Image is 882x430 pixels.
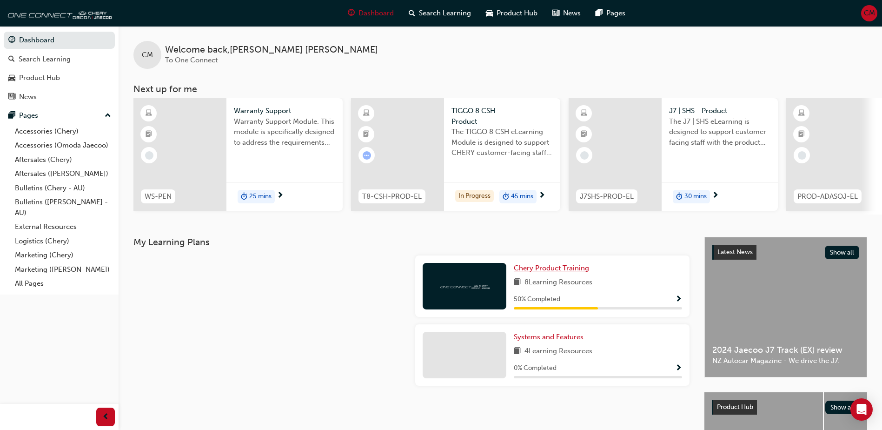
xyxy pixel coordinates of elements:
[5,4,112,22] img: oneconnect
[277,192,284,200] span: next-icon
[4,69,115,87] a: Product Hub
[580,151,589,160] span: learningRecordVerb_NONE-icon
[4,107,115,124] button: Pages
[514,277,521,289] span: book-icon
[165,56,218,64] span: To One Connect
[249,191,272,202] span: 25 mins
[4,30,115,107] button: DashboardSearch LearningProduct HubNews
[712,400,860,415] a: Product HubShow all
[514,363,557,374] span: 0 % Completed
[105,110,111,122] span: up-icon
[514,346,521,357] span: book-icon
[797,191,858,202] span: PROD-ADASOJ-EL
[514,294,560,305] span: 50 % Completed
[486,7,493,19] span: car-icon
[514,263,593,274] a: Chery Product Training
[676,191,683,203] span: duration-icon
[514,264,589,272] span: Chery Product Training
[11,248,115,262] a: Marketing (Chery)
[8,55,15,64] span: search-icon
[538,192,545,200] span: next-icon
[363,107,370,120] span: learningResourceType_ELEARNING-icon
[581,128,587,141] span: booktick-icon
[241,191,247,203] span: duration-icon
[798,151,806,160] span: learningRecordVerb_NONE-icon
[133,237,690,248] h3: My Learning Plans
[524,346,592,357] span: 4 Learning Resources
[11,124,115,139] a: Accessories (Chery)
[439,282,490,290] img: oneconnect
[165,45,378,55] span: Welcome back , [PERSON_NAME] [PERSON_NAME]
[146,107,152,120] span: learningResourceType_ELEARNING-icon
[11,167,115,181] a: Aftersales ([PERSON_NAME])
[234,116,335,148] span: Warranty Support Module. This module is specifically designed to address the requirements and pro...
[675,296,682,304] span: Show Progress
[825,401,860,414] button: Show all
[363,151,371,160] span: learningRecordVerb_ATTEMPT-icon
[581,107,587,120] span: learningResourceType_ELEARNING-icon
[712,245,859,260] a: Latest NewsShow all
[451,127,553,158] span: The TIGGO 8 CSH eLearning Module is designed to support CHERY customer-facing staff with the prod...
[712,356,859,366] span: NZ Autocar Magazine - We drive the J7.
[340,4,401,23] a: guage-iconDashboard
[511,191,533,202] span: 45 mins
[11,181,115,195] a: Bulletins (Chery - AU)
[825,246,860,259] button: Show all
[569,98,778,211] a: J7SHS-PROD-ELJ7 | SHS - ProductThe J7 | SHS eLearning is designed to support customer facing staf...
[798,128,805,141] span: booktick-icon
[419,8,471,19] span: Search Learning
[712,345,859,356] span: 2024 Jaecoo J7 Track (EX) review
[552,7,559,19] span: news-icon
[675,294,682,305] button: Show Progress
[19,54,71,65] div: Search Learning
[363,128,370,141] span: booktick-icon
[4,32,115,49] a: Dashboard
[684,191,707,202] span: 30 mins
[675,363,682,374] button: Show Progress
[864,8,875,19] span: CM
[11,195,115,220] a: Bulletins ([PERSON_NAME] - AU)
[8,93,15,101] span: news-icon
[717,403,753,411] span: Product Hub
[133,98,343,211] a: WS-PENWarranty SupportWarranty Support Module. This module is specifically designed to address th...
[712,192,719,200] span: next-icon
[11,276,115,291] a: All Pages
[8,112,15,120] span: pages-icon
[497,8,537,19] span: Product Hub
[455,190,494,202] div: In Progress
[19,92,37,102] div: News
[798,107,805,120] span: learningResourceType_ELEARNING-icon
[351,98,560,211] a: T8-CSH-PROD-ELTIGGO 8 CSH - ProductThe TIGGO 8 CSH eLearning Module is designed to support CHERY ...
[234,106,335,116] span: Warranty Support
[704,237,867,377] a: Latest NewsShow all2024 Jaecoo J7 Track (EX) reviewNZ Autocar Magazine - We drive the J7.
[142,50,153,60] span: CM
[102,411,109,423] span: prev-icon
[11,234,115,249] a: Logistics (Chery)
[348,7,355,19] span: guage-icon
[11,138,115,153] a: Accessories (Omoda Jaecoo)
[580,191,634,202] span: J7SHS-PROD-EL
[596,7,603,19] span: pages-icon
[358,8,394,19] span: Dashboard
[451,106,553,127] span: TIGGO 8 CSH - Product
[8,36,15,45] span: guage-icon
[606,8,625,19] span: Pages
[409,7,415,19] span: search-icon
[861,5,877,21] button: CM
[11,153,115,167] a: Aftersales (Chery)
[850,398,873,421] div: Open Intercom Messenger
[503,191,509,203] span: duration-icon
[514,333,584,341] span: Systems and Features
[119,84,882,94] h3: Next up for me
[669,106,770,116] span: J7 | SHS - Product
[524,277,592,289] span: 8 Learning Resources
[4,88,115,106] a: News
[545,4,588,23] a: news-iconNews
[478,4,545,23] a: car-iconProduct Hub
[145,151,153,160] span: learningRecordVerb_NONE-icon
[11,262,115,277] a: Marketing ([PERSON_NAME])
[588,4,633,23] a: pages-iconPages
[717,248,753,256] span: Latest News
[669,116,770,148] span: The J7 | SHS eLearning is designed to support customer facing staff with the product and sales in...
